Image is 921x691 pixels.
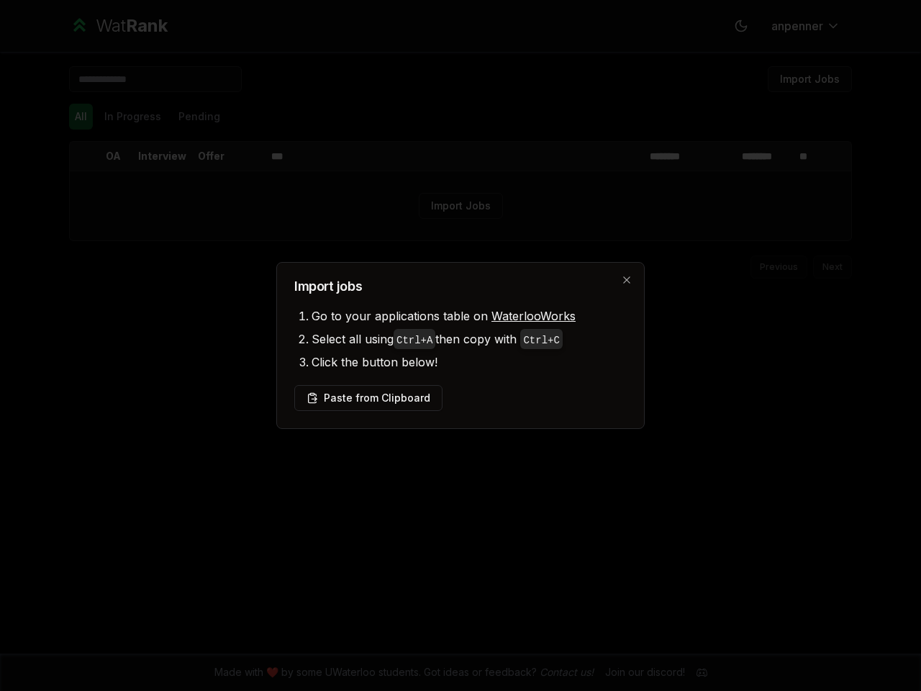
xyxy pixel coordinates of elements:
[312,328,627,351] li: Select all using then copy with
[312,304,627,328] li: Go to your applications table on
[491,309,576,323] a: WaterlooWorks
[396,335,432,346] code: Ctrl+ A
[294,280,627,293] h2: Import jobs
[312,351,627,374] li: Click the button below!
[294,385,443,411] button: Paste from Clipboard
[523,335,559,346] code: Ctrl+ C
